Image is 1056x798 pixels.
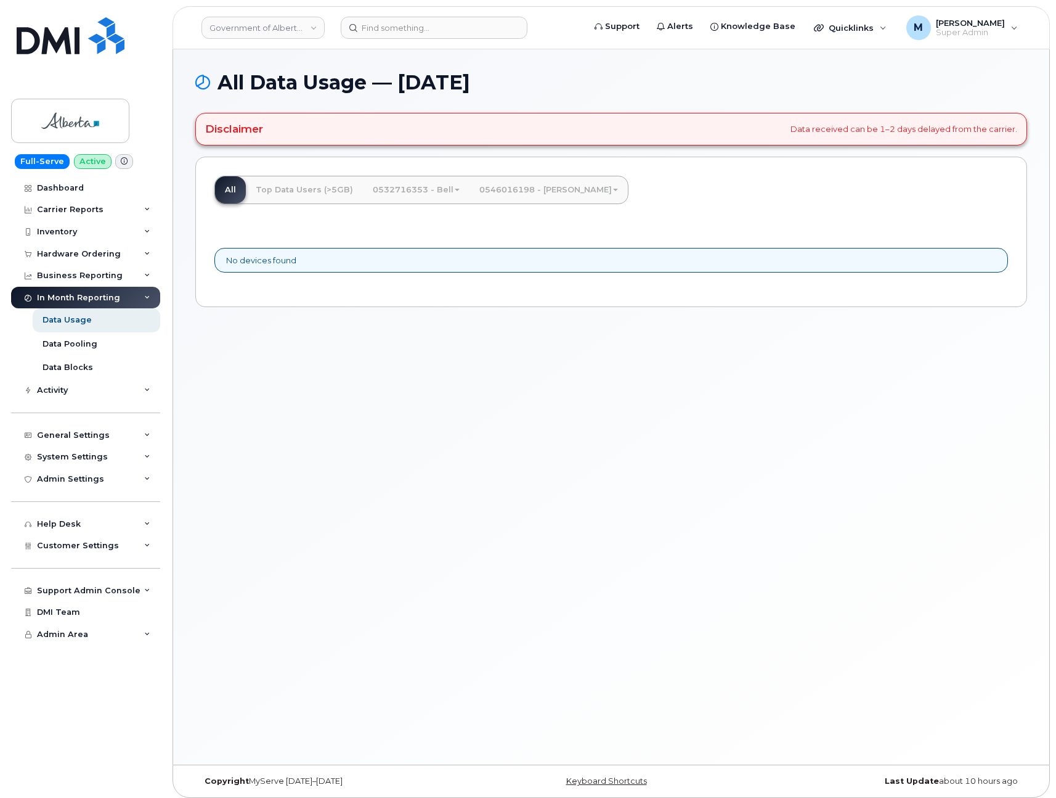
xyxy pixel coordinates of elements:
a: 0546016198 - [PERSON_NAME] [469,176,628,204]
strong: Copyright [205,776,249,786]
h4: Disclaimer [205,123,263,135]
div: No devices found [214,248,1008,273]
div: about 10 hours ago [750,776,1027,786]
strong: Last Update [885,776,939,786]
div: Data received can be 1–2 days delayed from the carrier. [195,113,1027,145]
h1: All Data Usage — [DATE] [195,72,1027,93]
a: Top Data Users (>5GB) [246,176,363,204]
a: 0532716353 - Bell [363,176,469,204]
a: Keyboard Shortcuts [566,776,647,786]
div: MyServe [DATE]–[DATE] [195,776,473,786]
a: All [215,176,246,204]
